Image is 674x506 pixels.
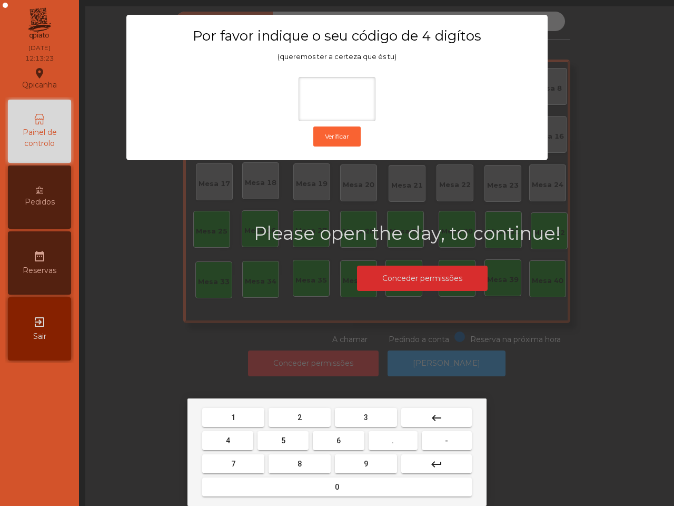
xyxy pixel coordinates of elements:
span: 5 [281,436,285,445]
span: 7 [231,460,235,468]
span: 3 [364,413,368,422]
span: . [392,436,394,445]
h3: Por favor indique o seu código de 4 digítos [147,27,527,44]
button: 0 [202,478,472,497]
mat-icon: keyboard_return [430,458,443,471]
button: 8 [269,454,331,473]
span: 0 [335,483,339,491]
span: 6 [336,436,341,445]
span: 1 [231,413,235,422]
button: 5 [257,431,309,450]
button: 7 [202,454,264,473]
button: 2 [269,408,331,427]
button: 6 [313,431,364,450]
button: 4 [202,431,253,450]
button: 1 [202,408,264,427]
mat-icon: keyboard_backspace [430,412,443,424]
span: (queremos ter a certeza que és tu) [277,53,397,61]
button: . [369,431,418,450]
span: - [445,436,448,445]
span: 9 [364,460,368,468]
span: 2 [298,413,302,422]
span: 8 [298,460,302,468]
button: 3 [335,408,397,427]
button: 9 [335,454,397,473]
button: Verificar [313,126,361,147]
span: 4 [226,436,230,445]
button: - [422,431,472,450]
